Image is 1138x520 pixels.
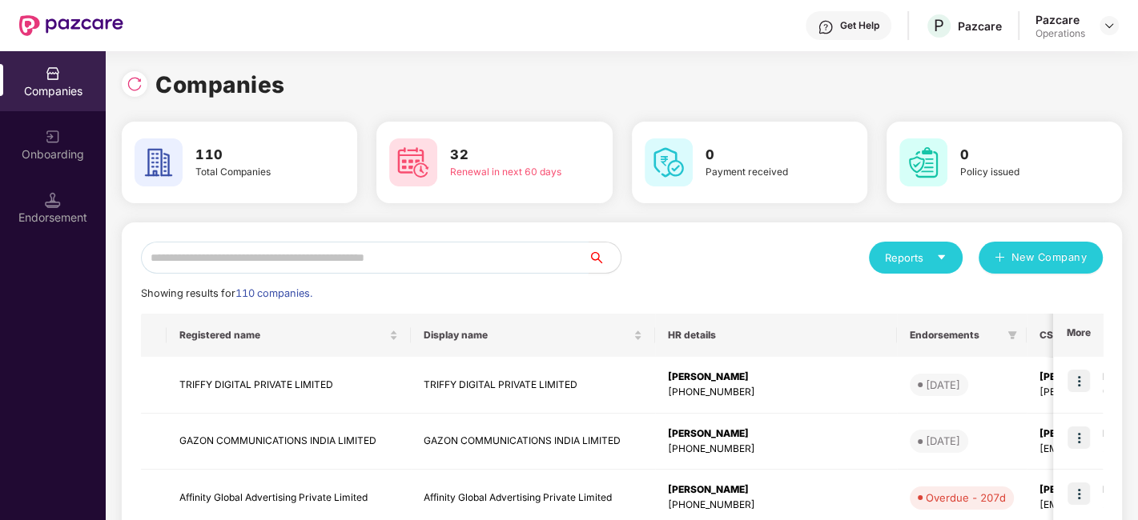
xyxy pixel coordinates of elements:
[450,145,567,166] h3: 32
[1004,326,1020,345] span: filter
[818,19,834,35] img: svg+xml;base64,PHN2ZyBpZD0iSGVscC0zMngzMiIgeG1sbnM9Imh0dHA6Ly93d3cudzMub3JnLzIwMDAvc3ZnIiB3aWR0aD...
[45,66,61,82] img: svg+xml;base64,PHN2ZyBpZD0iQ29tcGFuaWVzIiB4bWxucz0iaHR0cDovL3d3dy53My5vcmcvMjAwMC9zdmciIHdpZHRoPS...
[167,414,411,470] td: GAZON COMMUNICATIONS INDIA LIMITED
[127,76,143,92] img: svg+xml;base64,PHN2ZyBpZD0iUmVsb2FkLTMyeDMyIiB4bWxucz0iaHR0cDovL3d3dy53My5vcmcvMjAwMC9zdmciIHdpZH...
[668,498,884,513] div: [PHONE_NUMBER]
[1068,482,1090,505] img: icon
[167,357,411,414] td: TRIFFY DIGITAL PRIVATE LIMITED
[706,165,822,180] div: Payment received
[840,19,879,32] div: Get Help
[645,138,693,186] img: svg+xml;base64,PHN2ZyB4bWxucz0iaHR0cDovL3d3dy53My5vcmcvMjAwMC9zdmciIHdpZHRoPSI2MCIgaGVpZ2h0PSI2MC...
[141,287,312,299] span: Showing results for
[1103,19,1116,32] img: svg+xml;base64,PHN2ZyBpZD0iRHJvcGRvd24tMzJ4MzIiIHhtbG5zPSJodHRwOi8vd3d3LnczLm9yZy8yMDAwL3N2ZyIgd2...
[668,426,884,442] div: [PERSON_NAME]
[926,377,960,393] div: [DATE]
[995,252,1005,265] span: plus
[960,145,1077,166] h3: 0
[958,18,1002,34] div: Pazcare
[960,165,1077,180] div: Policy issued
[1007,330,1017,340] span: filter
[135,138,183,186] img: svg+xml;base64,PHN2ZyB4bWxucz0iaHR0cDovL3d3dy53My5vcmcvMjAwMC9zdmciIHdpZHRoPSI2MCIgaGVpZ2h0PSI2MC...
[167,314,411,357] th: Registered name
[934,16,944,35] span: P
[179,329,386,342] span: Registered name
[668,482,884,498] div: [PERSON_NAME]
[411,314,655,357] th: Display name
[195,165,312,180] div: Total Companies
[1068,426,1090,449] img: icon
[655,314,897,357] th: HR details
[936,252,947,262] span: caret-down
[1053,314,1103,357] th: More
[1068,370,1090,392] img: icon
[899,138,947,186] img: svg+xml;base64,PHN2ZyB4bWxucz0iaHR0cDovL3d3dy53My5vcmcvMjAwMC9zdmciIHdpZHRoPSI2MCIgaGVpZ2h0PSI2MC...
[195,145,312,166] h3: 110
[668,385,884,400] div: [PHONE_NUMBER]
[45,192,61,208] img: svg+xml;base64,PHN2ZyB3aWR0aD0iMTQuNSIgaGVpZ2h0PSIxNC41IiB2aWV3Qm94PSIwIDAgMTYgMTYiIGZpbGw9Im5vbm...
[885,250,947,266] div: Reports
[668,370,884,385] div: [PERSON_NAME]
[926,433,960,449] div: [DATE]
[1035,12,1085,27] div: Pazcare
[979,242,1103,274] button: plusNew Company
[668,442,884,457] div: [PHONE_NUMBER]
[155,67,285,102] h1: Companies
[235,287,312,299] span: 110 companies.
[411,414,655,470] td: GAZON COMMUNICATIONS INDIA LIMITED
[588,242,621,274] button: search
[424,329,630,342] span: Display name
[411,357,655,414] td: TRIFFY DIGITAL PRIVATE LIMITED
[45,129,61,145] img: svg+xml;base64,PHN2ZyB3aWR0aD0iMjAiIGhlaWdodD0iMjAiIHZpZXdCb3g9IjAgMCAyMCAyMCIgZmlsbD0ibm9uZSIgeG...
[926,490,1006,506] div: Overdue - 207d
[389,138,437,186] img: svg+xml;base64,PHN2ZyB4bWxucz0iaHR0cDovL3d3dy53My5vcmcvMjAwMC9zdmciIHdpZHRoPSI2MCIgaGVpZ2h0PSI2MC...
[706,145,822,166] h3: 0
[1035,27,1085,40] div: Operations
[450,165,567,180] div: Renewal in next 60 days
[910,329,1001,342] span: Endorsements
[1011,250,1088,266] span: New Company
[19,15,123,36] img: New Pazcare Logo
[588,251,621,264] span: search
